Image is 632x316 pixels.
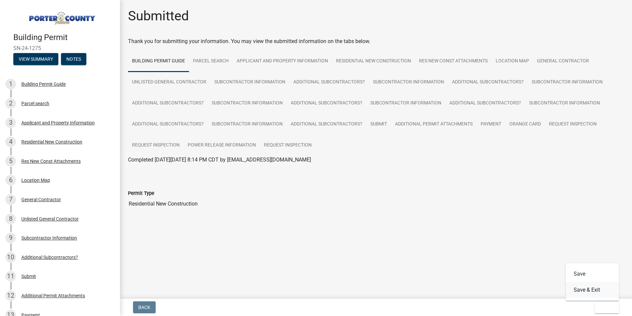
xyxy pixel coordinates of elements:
[5,290,16,301] div: 12
[13,53,58,65] button: View Summary
[128,51,189,72] a: Building Permit Guide
[189,51,233,72] a: Parcel search
[566,266,619,282] button: Save
[128,156,311,163] span: Completed [DATE][DATE] 8:14 PM CDT by [EMAIL_ADDRESS][DOMAIN_NAME]
[13,45,107,51] span: SN-24-1275
[128,37,624,45] div: Thank you for submitting your information. You may view the submitted information on the tabs below.
[5,233,16,243] div: 9
[128,135,184,156] a: Request Inspection
[533,51,593,72] a: General Contractor
[366,93,445,114] a: Subcontractor Information
[21,82,66,86] div: Building Permit Guide
[566,263,619,301] div: Exit
[369,72,448,93] a: Subcontractor Information
[128,8,189,24] h1: Submitted
[5,175,16,186] div: 6
[5,214,16,224] div: 8
[566,282,619,298] button: Save & Exit
[21,255,78,260] div: Additional Subcontractors?
[5,117,16,128] div: 3
[287,93,366,114] a: Additional Subcontractors?
[366,114,391,135] a: Submit
[208,114,287,135] a: Subcontractor Information
[260,135,316,156] a: Request Inspection
[287,114,366,135] a: Additional Subcontractors?
[21,178,50,183] div: Location Map
[5,271,16,282] div: 11
[525,93,604,114] a: Subcontractor Information
[332,51,415,72] a: Residential New Construction
[128,114,208,135] a: Additional Subcontractors?
[5,79,16,89] div: 1
[61,53,86,65] button: Notes
[21,159,81,164] div: Res New Const Attachments
[445,93,525,114] a: Additional Subcontractors?
[5,156,16,167] div: 5
[21,139,82,144] div: Residential New Construction
[13,33,115,42] h4: Building Permit
[61,57,86,62] wm-modal-confirm: Notes
[21,236,77,240] div: Subcontractor Information
[415,51,492,72] a: Res New Const Attachments
[448,72,528,93] a: Additional Subcontractors?
[492,51,533,72] a: Location Map
[391,114,477,135] a: Additional Permit Attachments
[505,114,545,135] a: Orange Card
[21,197,61,202] div: General Contractor
[138,305,150,310] span: Back
[528,72,607,93] a: Subcontractor Information
[184,135,260,156] a: Power Release Information
[289,72,369,93] a: Additional Subcontractors?
[13,57,58,62] wm-modal-confirm: Summary
[5,194,16,205] div: 7
[21,101,49,106] div: Parcel search
[5,136,16,147] div: 4
[600,305,610,310] span: Exit
[21,120,95,125] div: Applicant and Property Information
[477,114,505,135] a: Payment
[208,93,287,114] a: Subcontractor Information
[13,7,109,26] img: Porter County, Indiana
[545,114,601,135] a: Request Inspection
[133,301,156,313] button: Back
[21,217,79,221] div: Unlisted General Contractor
[210,72,289,93] a: Subcontractor Information
[128,191,154,196] label: Permit Type
[5,98,16,109] div: 2
[128,93,208,114] a: Additional Subcontractors?
[233,51,332,72] a: Applicant and Property Information
[5,252,16,263] div: 10
[21,293,85,298] div: Additional Permit Attachments
[128,72,210,93] a: Unlisted General Contractor
[21,274,36,279] div: Submit
[595,301,619,313] button: Exit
